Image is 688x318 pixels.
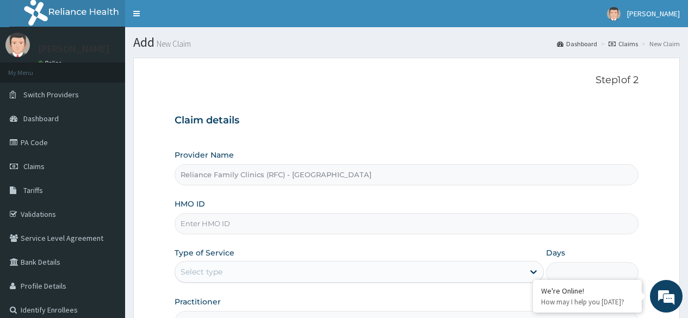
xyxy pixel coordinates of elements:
label: Days [546,247,565,258]
div: We're Online! [541,286,634,296]
span: Switch Providers [23,90,79,99]
p: How may I help you today? [541,297,634,307]
label: Provider Name [175,149,234,160]
a: Online [38,59,64,67]
li: New Claim [639,39,680,48]
img: User Image [5,33,30,57]
a: Claims [609,39,638,48]
p: [PERSON_NAME] [38,44,109,54]
img: User Image [607,7,621,21]
input: Enter HMO ID [175,213,639,234]
div: Select type [181,266,222,277]
small: New Claim [154,40,191,48]
h1: Add [133,35,680,49]
a: Dashboard [557,39,597,48]
h3: Claim details [175,115,639,127]
label: Type of Service [175,247,234,258]
p: Step 1 of 2 [175,74,639,86]
span: Claims [23,161,45,171]
span: [PERSON_NAME] [627,9,680,18]
span: Dashboard [23,114,59,123]
span: Tariffs [23,185,43,195]
label: HMO ID [175,198,205,209]
label: Practitioner [175,296,221,307]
